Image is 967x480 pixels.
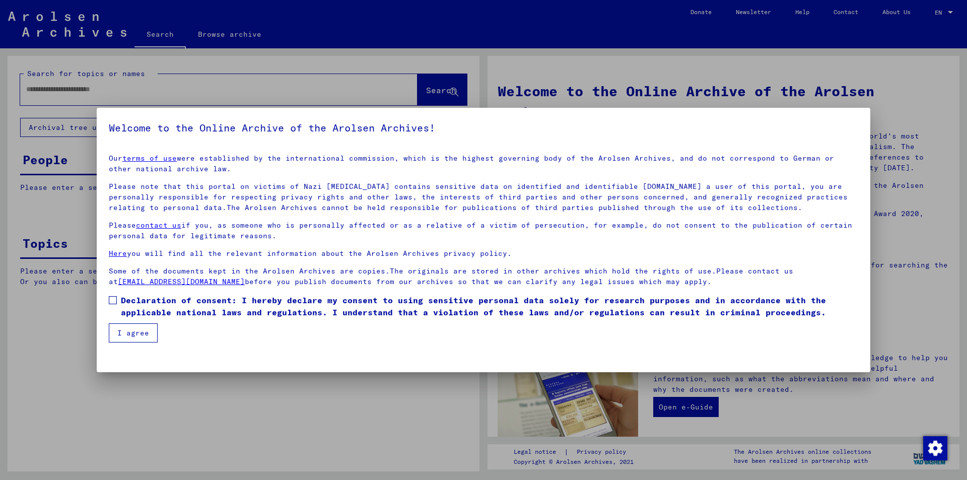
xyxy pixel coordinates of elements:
a: Here [109,249,127,258]
span: Declaration of consent: I hereby declare my consent to using sensitive personal data solely for r... [121,294,858,318]
p: Please if you, as someone who is personally affected or as a relative of a victim of persecution,... [109,220,858,241]
a: terms of use [122,154,177,163]
p: Some of the documents kept in the Arolsen Archives are copies.The originals are stored in other a... [109,266,858,287]
p: you will find all the relevant information about the Arolsen Archives privacy policy. [109,248,858,259]
img: Change consent [923,436,947,460]
a: [EMAIL_ADDRESS][DOMAIN_NAME] [118,277,245,286]
button: I agree [109,323,158,342]
p: Our were established by the international commission, which is the highest governing body of the ... [109,153,858,174]
p: Please note that this portal on victims of Nazi [MEDICAL_DATA] contains sensitive data on identif... [109,181,858,213]
a: contact us [136,221,181,230]
h5: Welcome to the Online Archive of the Arolsen Archives! [109,120,858,136]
